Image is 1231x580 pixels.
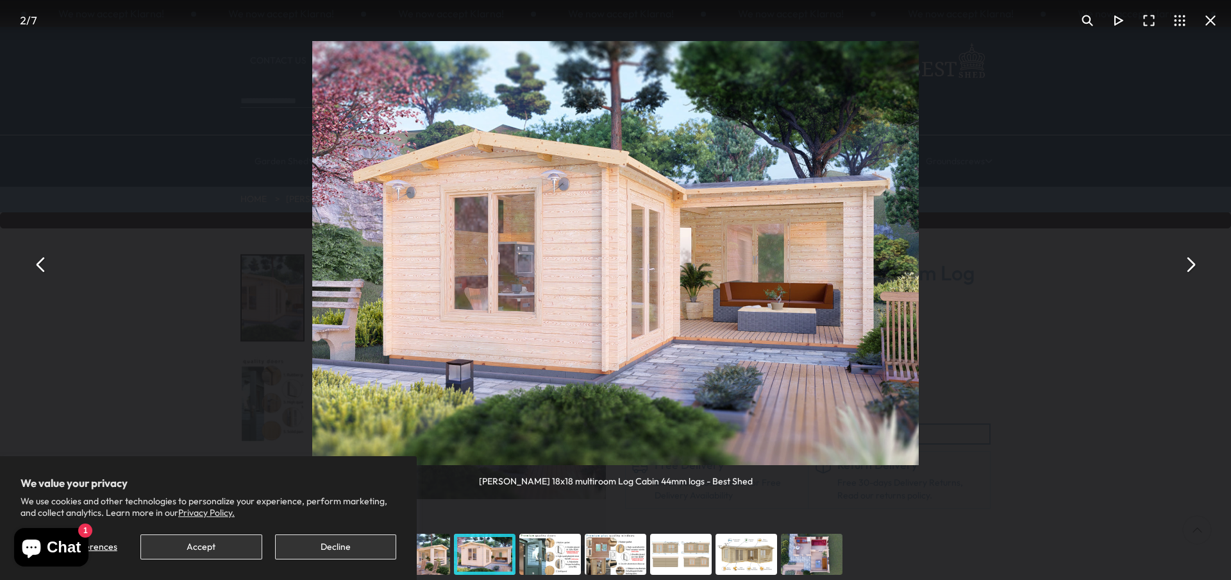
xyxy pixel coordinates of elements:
[26,249,56,280] button: Previous
[21,477,396,490] h2: We value your privacy
[275,534,396,559] button: Decline
[1195,5,1226,36] button: Close
[479,465,753,488] div: [PERSON_NAME] 18x18 multiroom Log Cabin 44mm logs - Best Shed
[5,5,51,36] div: /
[1164,5,1195,36] button: Toggle thumbnails
[1072,5,1103,36] button: Toggle zoom level
[140,534,262,559] button: Accept
[1175,249,1205,280] button: Next
[21,495,396,518] p: We use cookies and other technologies to personalize your experience, perform marketing, and coll...
[31,13,37,27] span: 7
[10,528,92,570] inbox-online-store-chat: Shopify online store chat
[20,13,26,27] span: 2
[178,507,235,518] a: Privacy Policy.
